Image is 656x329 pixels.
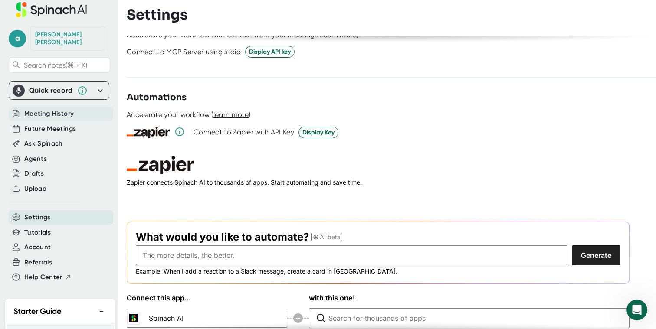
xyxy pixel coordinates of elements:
div: Connect to Zapier with API Key [194,128,294,137]
button: Settings [24,212,51,222]
button: Display API key [245,46,295,58]
span: a [9,30,26,47]
button: Tutorials [24,228,51,238]
div: Accelerate your workflow ( ) [127,111,250,119]
span: Search notes (⌘ + K) [24,61,87,69]
button: Agents [24,154,47,164]
span: Display API key [249,47,291,56]
span: Help Center [24,272,62,282]
div: Quick record [29,86,73,95]
button: Future Meetings [24,124,76,134]
button: Upload [24,184,46,194]
button: Referrals [24,257,52,267]
button: Help Center [24,272,72,282]
div: Adam LeWinter [35,31,100,46]
button: Account [24,242,51,252]
h3: Automations [127,91,187,104]
h2: Starter Guide [13,306,61,317]
button: Meeting History [24,109,74,119]
button: Drafts [24,169,44,179]
iframe: Intercom live chat [626,300,647,320]
button: Ask Spinach [24,139,63,149]
h3: Settings [127,7,188,23]
div: Quick record [13,82,105,99]
div: Connect to MCP Server using stdio [127,48,241,56]
button: Display Key [298,127,338,138]
button: − [96,305,107,318]
span: learn more [213,111,249,119]
span: Display Key [302,128,335,137]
